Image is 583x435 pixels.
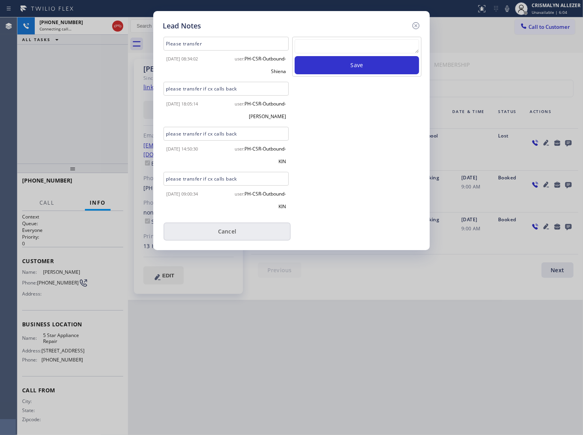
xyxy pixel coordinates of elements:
div: please transfer if cx calls back [164,127,289,141]
div: please transfer if cx calls back [164,82,289,96]
span: user: [235,191,244,197]
span: user: [235,101,244,107]
span: [DATE] 14:50:30 [166,146,198,152]
span: [DATE] 08:34:02 [166,56,198,62]
span: [DATE] 09:00:34 [166,191,198,197]
span: PH-CSR-Outbound-KIN [244,190,286,210]
span: PH-CSR-Outbound-Shiena [244,55,286,75]
button: Save [295,56,419,74]
span: user: [235,56,244,62]
h5: Lead Notes [163,21,201,31]
div: Please transfer [164,37,289,51]
div: please transfer if cx calls back [164,172,289,186]
span: user: [235,146,244,152]
span: [DATE] 18:05:14 [166,101,198,107]
span: PH-CSR-Outbound-KIN [244,145,286,165]
button: Cancel [164,222,291,241]
span: PH-CSR-Outbound-[PERSON_NAME] [244,100,286,120]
